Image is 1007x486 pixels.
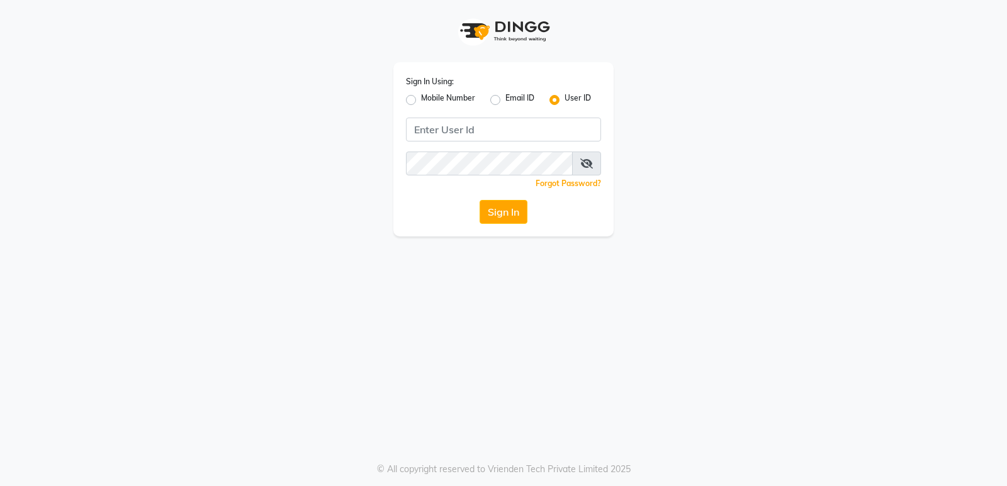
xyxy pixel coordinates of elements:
input: Username [406,152,573,175]
input: Username [406,118,601,141]
label: Mobile Number [421,92,475,108]
button: Sign In [480,200,527,224]
img: logo1.svg [453,13,554,50]
label: Sign In Using: [406,76,454,87]
label: Email ID [505,92,534,108]
a: Forgot Password? [536,179,601,188]
label: User ID [565,92,591,108]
